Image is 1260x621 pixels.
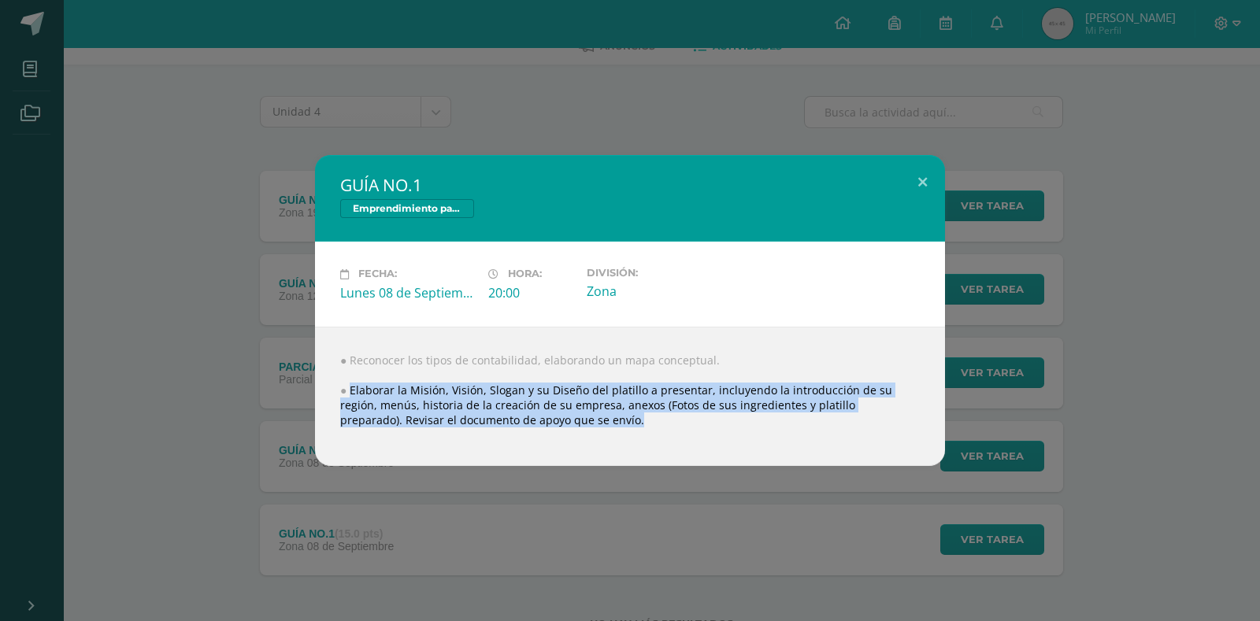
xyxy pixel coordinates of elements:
span: Fecha: [358,268,397,280]
label: División: [587,267,722,279]
button: Close (Esc) [900,155,945,209]
div: Zona [587,283,722,300]
div: ● Reconocer los tipos de contabilidad, elaborando un mapa conceptual. ● Elaborar la Misión, Visió... [315,327,945,466]
span: Emprendimiento para la Productividad [340,199,474,218]
div: 20:00 [488,284,574,301]
span: Hora: [508,268,542,280]
div: Lunes 08 de Septiembre [340,284,476,301]
h2: GUÍA NO.1 [340,174,920,196]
